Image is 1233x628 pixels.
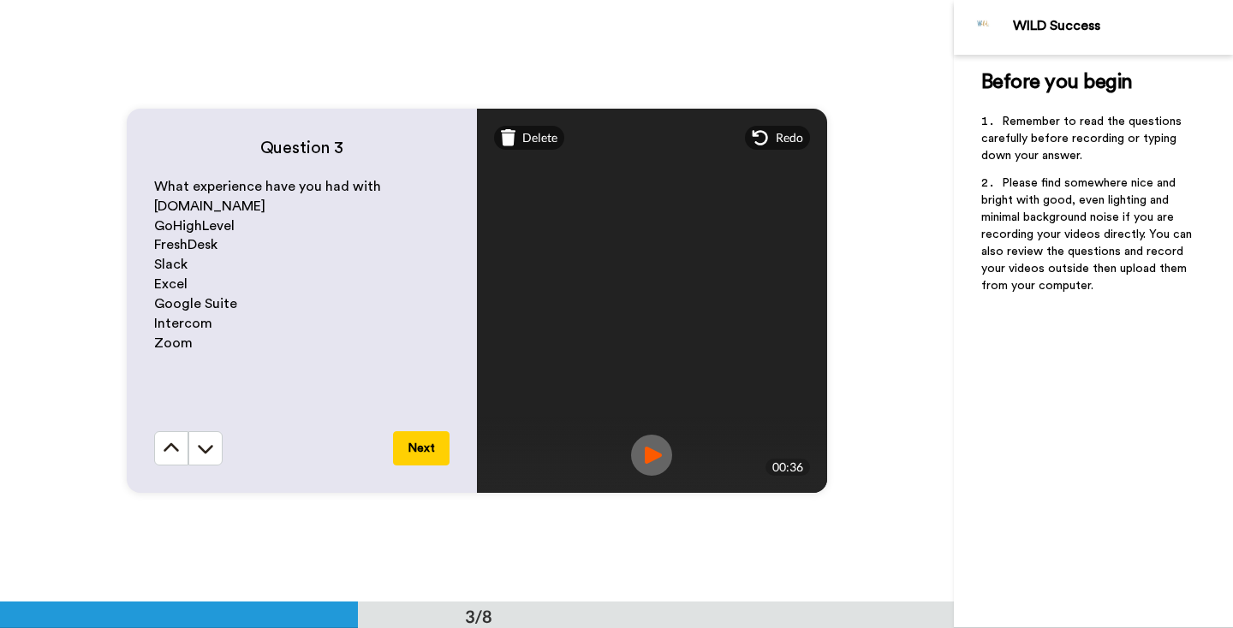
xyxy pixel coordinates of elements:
div: 00:36 [765,459,810,476]
span: Redo [776,129,803,146]
span: Intercom [154,317,212,330]
span: FreshDesk [154,238,217,252]
span: Remember to read the questions carefully before recording or typing down your answer. [981,116,1185,162]
div: WILD Success [1013,18,1232,34]
span: Zoom [154,336,193,350]
button: Next [393,431,450,465]
span: Slack [154,258,188,271]
span: What experience have you had with [154,180,381,193]
div: Delete [494,126,565,150]
span: Google Suite [154,297,237,311]
h4: Question 3 [154,136,450,160]
div: Redo [745,126,810,150]
span: Delete [522,129,557,146]
img: ic_record_play.svg [631,435,672,476]
span: Please find somewhere nice and bright with good, even lighting and minimal background noise if yo... [981,177,1195,292]
span: GoHighLevel [154,219,235,233]
span: Excel [154,277,188,291]
span: [DOMAIN_NAME] [154,199,265,213]
span: Before you begin [981,72,1133,92]
div: 3/8 [438,604,520,628]
img: Profile Image [963,7,1004,48]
